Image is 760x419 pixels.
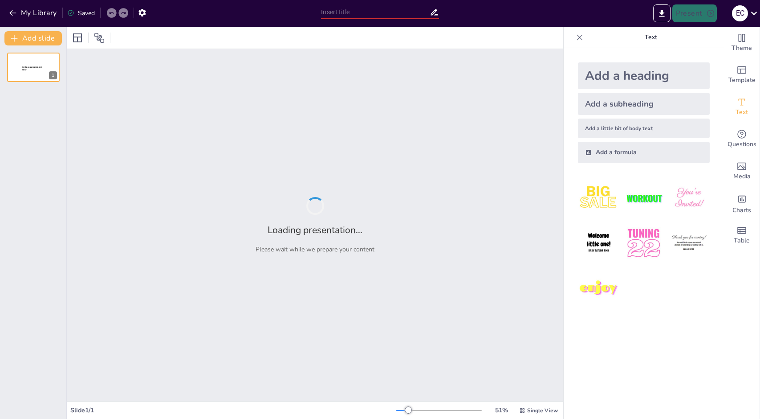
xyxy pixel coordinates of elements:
[724,59,760,91] div: Add ready made slides
[578,177,619,219] img: 1.jpeg
[734,236,750,246] span: Table
[732,4,748,22] button: Е С
[732,205,751,215] span: Charts
[733,172,751,181] span: Media
[70,31,85,45] div: Layout
[724,91,760,123] div: Add text boxes
[587,27,715,48] p: Text
[736,107,748,117] span: Text
[728,75,756,85] span: Template
[256,245,374,254] p: Please wait while we prepare your content
[578,222,619,264] img: 4.jpeg
[491,406,512,415] div: 51 %
[527,407,558,414] span: Single View
[578,62,710,89] div: Add a heading
[724,187,760,219] div: Add charts and graphs
[67,9,95,17] div: Saved
[672,4,717,22] button: Present
[724,219,760,251] div: Add a table
[268,224,362,236] h2: Loading presentation...
[732,5,748,21] div: Е С
[724,123,760,155] div: Get real-time input from your audience
[7,6,61,20] button: My Library
[70,406,396,415] div: Slide 1 / 1
[653,4,671,22] button: Export to PowerPoint
[22,66,42,71] span: Sendsteps presentation editor
[623,222,664,264] img: 5.jpeg
[668,222,710,264] img: 6.jpeg
[623,177,664,219] img: 2.jpeg
[668,177,710,219] img: 3.jpeg
[94,33,105,43] span: Position
[578,142,710,163] div: Add a formula
[321,6,430,19] input: Insert title
[724,155,760,187] div: Add images, graphics, shapes or video
[578,268,619,309] img: 7.jpeg
[732,43,752,53] span: Theme
[578,93,710,115] div: Add a subheading
[4,31,62,45] button: Add slide
[578,119,710,138] div: Add a little bit of body text
[49,71,57,79] div: 1
[724,27,760,59] div: Change the overall theme
[727,140,756,149] span: Questions
[7,53,60,82] div: Sendsteps presentation editor1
